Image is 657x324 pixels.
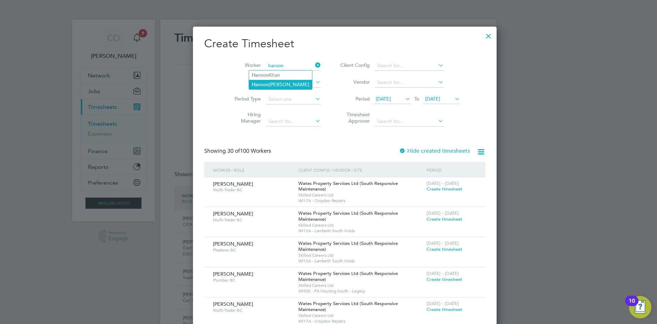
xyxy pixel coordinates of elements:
span: [DATE] - [DATE] [427,180,459,186]
span: Plasterer BC [213,247,293,253]
span: Create timesheet [427,246,462,252]
input: Select one [266,95,321,104]
span: IM90E - PA Housing South - Legacy [298,288,423,294]
input: Search for... [375,117,444,126]
label: Period Type [229,96,261,102]
b: Haroon [252,72,269,78]
span: IM17A - Croydon Repairs [298,198,423,204]
span: [DATE] - [DATE] [427,240,459,246]
span: To [412,94,421,103]
span: [DATE] - [DATE] [427,270,459,276]
input: Search for... [266,117,321,126]
div: Worker / Role [211,162,297,178]
span: IM12A - Lambeth South Voids [298,228,423,234]
span: [DATE] - [DATE] [427,301,459,306]
input: Search for... [375,78,444,88]
span: Create timesheet [427,186,462,192]
b: Haroon [252,82,269,88]
span: Multi-Trader BC [213,217,293,223]
span: [PERSON_NAME] [213,241,253,247]
span: 30 of [227,147,240,154]
span: 100 Workers [227,147,271,154]
span: [PERSON_NAME] [213,181,253,187]
label: Vendor [338,79,370,85]
li: Khan [249,70,312,80]
span: Create timesheet [427,306,462,312]
span: Multi-Trader BC [213,187,293,193]
div: Client Config / Vendor / Site [297,162,425,178]
label: Site [229,79,261,85]
span: [DATE] - [DATE] [427,210,459,216]
span: Skilled Careers Ltd [298,192,423,198]
span: Wates Property Services Ltd (South Responsive Maintenance) [298,240,398,252]
label: Period [338,96,370,102]
span: Wates Property Services Ltd (South Responsive Maintenance) [298,301,398,312]
span: Skilled Careers Ltd [298,313,423,318]
div: 10 [629,301,635,310]
li: [PERSON_NAME] [249,80,312,89]
label: Client Config [338,62,370,68]
span: Create timesheet [427,216,462,222]
span: Skilled Careers Ltd [298,253,423,258]
span: Wates Property Services Ltd (South Responsive Maintenance) [298,270,398,282]
h2: Create Timesheet [204,36,485,51]
button: Open Resource Center, 10 new notifications [629,296,651,318]
label: Worker [229,62,261,68]
span: [PERSON_NAME] [213,211,253,217]
span: Wates Property Services Ltd (South Responsive Maintenance) [298,210,398,222]
label: Hiring Manager [229,111,261,124]
input: Search for... [266,61,321,71]
span: [PERSON_NAME] [213,271,253,277]
span: [DATE] [376,96,391,102]
span: [PERSON_NAME] [213,301,253,307]
span: Skilled Careers Ltd [298,222,423,228]
span: Plumber BC [213,277,293,283]
span: IM17A - Croydon Repairs [298,318,423,324]
span: [DATE] [425,96,440,102]
span: Multi-Trader BC [213,308,293,313]
label: Hide created timesheets [399,147,470,154]
div: Showing [204,147,272,155]
label: Timesheet Approver [338,111,370,124]
div: Period [425,162,478,178]
span: Create timesheet [427,276,462,282]
input: Search for... [375,61,444,71]
span: Wates Property Services Ltd (South Responsive Maintenance) [298,180,398,192]
span: Skilled Careers Ltd [298,283,423,288]
span: IM12A - Lambeth South Voids [298,258,423,264]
